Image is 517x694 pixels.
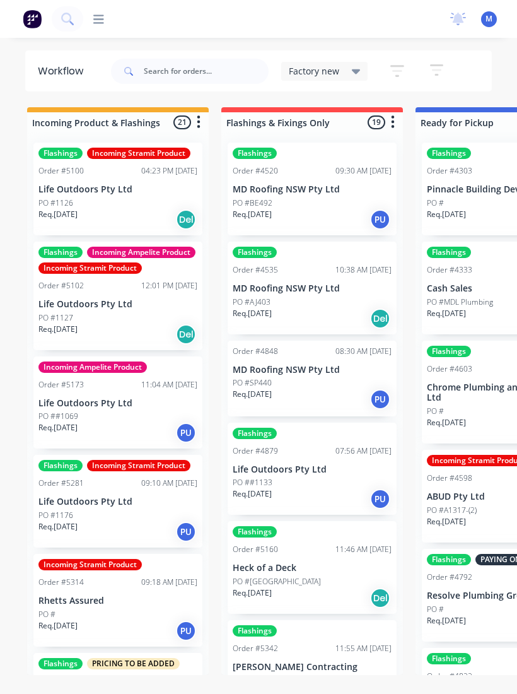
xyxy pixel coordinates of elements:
[176,522,196,542] div: PU
[427,308,466,319] p: Req. [DATE]
[233,544,278,555] div: Order #5160
[233,197,272,209] p: PO #BE492
[427,148,471,159] div: Flashings
[38,411,78,422] p: PO ##1069
[233,526,277,538] div: Flashings
[228,341,397,416] div: Order #484808:30 AM [DATE]MD Roofing NSW Pty LtdPO #SP440Req.[DATE]PU
[33,455,202,548] div: FlashingsIncoming Stramit ProductOrder #528109:10 AM [DATE]Life Outdoors Pty LtdPO #1176Req.[DATE]PU
[38,398,197,409] p: Life Outdoors Pty Ltd
[233,247,277,258] div: Flashings
[233,576,321,587] p: PO #[GEOGRAPHIC_DATA]
[335,346,392,357] div: 08:30 AM [DATE]
[370,209,390,230] div: PU
[38,379,84,391] div: Order #5173
[38,478,84,489] div: Order #5281
[38,299,197,310] p: Life Outdoors Pty Ltd
[335,544,392,555] div: 11:46 AM [DATE]
[141,577,197,588] div: 09:18 AM [DATE]
[370,588,390,608] div: Del
[335,445,392,457] div: 07:56 AM [DATE]
[233,488,272,500] p: Req. [DATE]
[176,209,196,230] div: Del
[38,510,73,521] p: PO #1176
[427,406,444,417] p: PO #
[233,297,270,308] p: PO #AJ403
[176,621,196,641] div: PU
[427,346,471,357] div: Flashings
[38,658,83,669] div: Flashings
[176,324,196,344] div: Del
[38,165,84,177] div: Order #5100
[233,563,392,573] p: Heck of a Deck
[427,572,472,583] div: Order #4792
[233,675,272,686] p: PO ##0026
[228,143,397,235] div: FlashingsOrder #452009:30 AM [DATE]MD Roofing NSW Pty LtdPO #BE492Req.[DATE]PU
[233,587,272,599] p: Req. [DATE]
[233,148,277,159] div: Flashings
[427,209,466,220] p: Req. [DATE]
[38,362,147,373] div: Incoming Ampelite Product
[233,264,278,276] div: Order #4535
[233,389,272,400] p: Req. [DATE]
[38,497,197,507] p: Life Outdoors Pty Ltd
[38,64,90,79] div: Workflow
[228,521,397,614] div: FlashingsOrder #516011:46 AM [DATE]Heck of a DeckPO #[GEOGRAPHIC_DATA]Req.[DATE]Del
[141,280,197,291] div: 12:01 PM [DATE]
[427,505,477,516] p: PO #A1317-(2)
[38,422,78,433] p: Req. [DATE]
[427,554,471,565] div: Flashings
[233,346,278,357] div: Order #4848
[427,604,444,615] p: PO #
[87,658,180,669] div: PRICING TO BE ADDED
[427,516,466,527] p: Req. [DATE]
[38,559,142,570] div: Incoming Stramit Product
[233,477,272,488] p: PO ##1133
[141,379,197,391] div: 11:04 AM [DATE]
[87,148,190,159] div: Incoming Stramit Product
[427,671,472,682] div: Order #4822
[233,308,272,319] p: Req. [DATE]
[335,264,392,276] div: 10:38 AM [DATE]
[38,324,78,335] p: Req. [DATE]
[38,184,197,195] p: Life Outdoors Pty Ltd
[233,464,392,475] p: Life Outdoors Pty Ltd
[335,643,392,654] div: 11:55 AM [DATE]
[38,209,78,220] p: Req. [DATE]
[233,365,392,375] p: MD Roofing NSW Pty Ltd
[233,283,392,294] p: MD Roofing NSW Pty Ltd
[427,197,444,209] p: PO #
[427,473,472,484] div: Order #4598
[289,64,339,78] span: Factory new
[427,297,493,308] p: PO #MDL Plumbing
[427,165,472,177] div: Order #4303
[87,460,190,471] div: Incoming Stramit Product
[38,460,83,471] div: Flashings
[233,625,277,637] div: Flashings
[427,247,471,258] div: Flashings
[370,489,390,509] div: PU
[233,643,278,654] div: Order #5342
[176,423,196,443] div: PU
[38,197,73,209] p: PO #1126
[233,209,272,220] p: Req. [DATE]
[144,59,269,84] input: Search for orders...
[427,615,466,626] p: Req. [DATE]
[233,377,272,389] p: PO #SP440
[485,13,492,25] span: M
[228,423,397,515] div: FlashingsOrder #487907:56 AM [DATE]Life Outdoors Pty LtdPO ##1133Req.[DATE]PU
[233,165,278,177] div: Order #4520
[427,264,472,276] div: Order #4333
[228,242,397,334] div: FlashingsOrder #453510:38 AM [DATE]MD Roofing NSW Pty LtdPO #AJ403Req.[DATE]Del
[38,596,197,606] p: Rhetts Assured
[335,165,392,177] div: 09:30 AM [DATE]
[427,363,472,375] div: Order #4603
[87,247,195,258] div: Incoming Ampelite Product
[23,9,42,28] img: Factory
[427,653,471,664] div: Flashings
[38,609,55,620] p: PO #
[33,554,202,647] div: Incoming Stramit ProductOrder #531409:18 AM [DATE]Rhetts AssuredPO #Req.[DATE]PU
[370,309,390,329] div: Del
[370,389,390,409] div: PU
[38,620,78,632] p: Req. [DATE]
[33,143,202,235] div: FlashingsIncoming Stramit ProductOrder #510004:23 PM [DATE]Life Outdoors Pty LtdPO #1126Req.[DATE...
